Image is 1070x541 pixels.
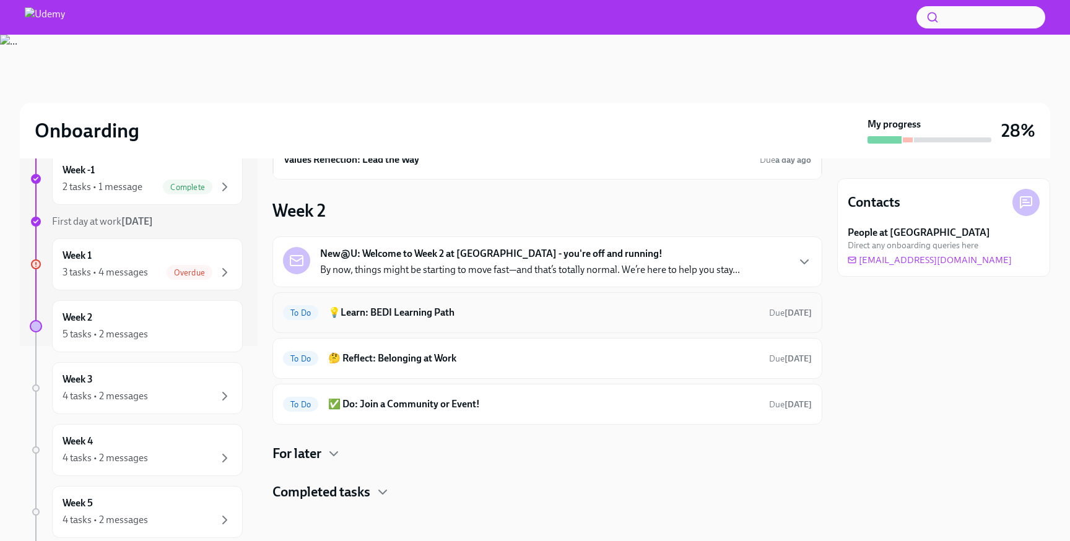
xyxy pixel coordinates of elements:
[769,307,812,319] span: October 4th, 2025 10:00
[30,238,243,290] a: Week 13 tasks • 4 messagesOverdue
[30,424,243,476] a: Week 44 tasks • 2 messages
[848,240,978,251] span: Direct any onboarding queries here
[760,155,811,165] span: Due
[63,435,93,448] h6: Week 4
[283,303,812,322] a: To Do💡Learn: BEDI Learning PathDue[DATE]
[283,354,318,363] span: To Do
[30,300,243,352] a: Week 25 tasks • 2 messages
[272,444,822,463] div: For later
[769,399,812,410] span: October 4th, 2025 10:00
[769,353,812,364] span: Due
[769,308,812,318] span: Due
[328,397,759,411] h6: ✅ Do: Join a Community or Event!
[775,155,811,165] strong: a day ago
[63,180,142,194] div: 2 tasks • 1 message
[283,394,812,414] a: To Do✅ Do: Join a Community or Event!Due[DATE]
[320,263,740,277] p: By now, things might be starting to move fast—and that’s totally normal. We’re here to help you s...
[760,154,811,166] span: September 29th, 2025 10:00
[848,254,1012,266] a: [EMAIL_ADDRESS][DOMAIN_NAME]
[163,183,212,192] span: Complete
[328,306,759,319] h6: 💡Learn: BEDI Learning Path
[785,308,812,318] strong: [DATE]
[63,373,93,386] h6: Week 3
[63,496,93,510] h6: Week 5
[785,353,812,364] strong: [DATE]
[283,308,318,318] span: To Do
[63,451,148,465] div: 4 tasks • 2 messages
[272,444,321,463] h4: For later
[283,400,318,409] span: To Do
[272,199,326,222] h3: Week 2
[52,215,153,227] span: First day at work
[63,249,92,262] h6: Week 1
[35,118,139,143] h2: Onboarding
[30,362,243,414] a: Week 34 tasks • 2 messages
[63,513,148,527] div: 4 tasks • 2 messages
[30,486,243,538] a: Week 54 tasks • 2 messages
[769,353,812,365] span: October 4th, 2025 10:00
[328,352,759,365] h6: 🤔 Reflect: Belonging at Work
[63,266,148,279] div: 3 tasks • 4 messages
[30,215,243,228] a: First day at work[DATE]
[272,483,370,501] h4: Completed tasks
[848,226,990,240] strong: People at [GEOGRAPHIC_DATA]
[785,399,812,410] strong: [DATE]
[63,327,148,341] div: 5 tasks • 2 messages
[63,389,148,403] div: 4 tasks • 2 messages
[1001,119,1035,142] h3: 28%
[272,483,822,501] div: Completed tasks
[25,7,65,27] img: Udemy
[167,268,212,277] span: Overdue
[30,153,243,205] a: Week -12 tasks • 1 messageComplete
[63,163,95,177] h6: Week -1
[284,150,811,169] a: Values Reflection: Lead the WayDuea day ago
[121,215,153,227] strong: [DATE]
[769,399,812,410] span: Due
[848,193,900,212] h4: Contacts
[320,247,663,261] strong: New@U: Welcome to Week 2 at [GEOGRAPHIC_DATA] - you're off and running!
[284,153,419,167] h6: Values Reflection: Lead the Way
[63,311,92,324] h6: Week 2
[868,118,921,131] strong: My progress
[283,348,812,368] a: To Do🤔 Reflect: Belonging at WorkDue[DATE]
